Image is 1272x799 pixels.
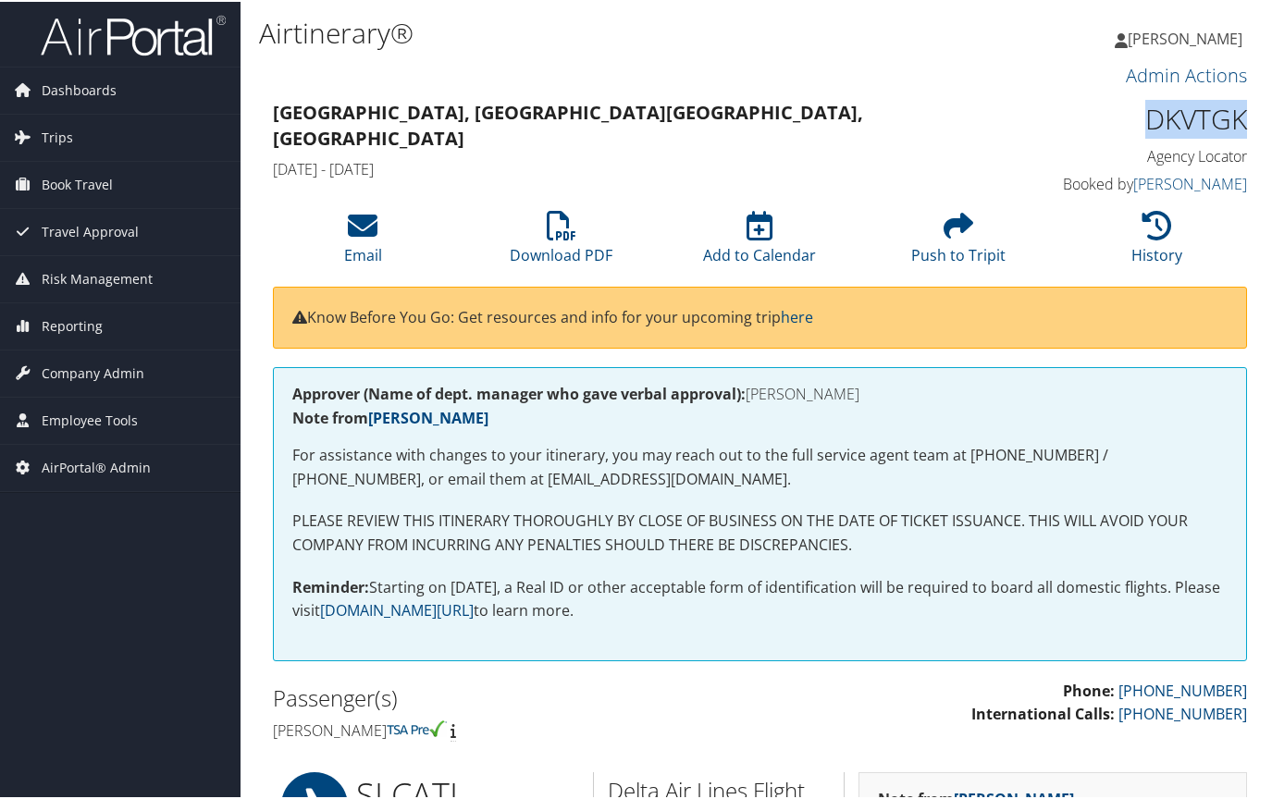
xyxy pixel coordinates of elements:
[292,442,1228,489] p: For assistance with changes to your itinerary, you may reach out to the full service agent team a...
[911,219,1006,264] a: Push to Tripit
[1024,144,1247,165] h4: Agency Locator
[781,305,813,326] a: here
[1128,27,1242,47] span: [PERSON_NAME]
[292,382,746,402] strong: Approver (Name of dept. manager who gave verbal approval):
[1118,702,1247,722] a: [PHONE_NUMBER]
[1126,61,1247,86] a: Admin Actions
[292,575,369,596] strong: Reminder:
[971,702,1115,722] strong: International Calls:
[510,219,612,264] a: Download PDF
[368,406,488,426] a: [PERSON_NAME]
[273,719,747,739] h4: [PERSON_NAME]
[42,160,113,206] span: Book Travel
[42,396,138,442] span: Employee Tools
[42,254,153,301] span: Risk Management
[1115,9,1261,65] a: [PERSON_NAME]
[273,98,863,149] strong: [GEOGRAPHIC_DATA], [GEOGRAPHIC_DATA] [GEOGRAPHIC_DATA], [GEOGRAPHIC_DATA]
[292,574,1228,621] p: Starting on [DATE], a Real ID or other acceptable form of identification will be required to boar...
[42,113,73,159] span: Trips
[1133,172,1247,192] a: [PERSON_NAME]
[42,349,144,395] span: Company Admin
[292,406,488,426] strong: Note from
[320,598,474,619] a: [DOMAIN_NAME][URL]
[42,443,151,489] span: AirPortal® Admin
[1063,679,1115,699] strong: Phone:
[703,219,816,264] a: Add to Calendar
[42,207,139,253] span: Travel Approval
[292,508,1228,555] p: PLEASE REVIEW THIS ITINERARY THOROUGHLY BY CLOSE OF BUSINESS ON THE DATE OF TICKET ISSUANCE. THIS...
[292,385,1228,399] h4: [PERSON_NAME]
[273,157,996,178] h4: [DATE] - [DATE]
[1131,219,1182,264] a: History
[387,719,447,735] img: tsa-precheck.png
[1024,172,1247,192] h4: Booked by
[42,301,103,348] span: Reporting
[42,66,117,112] span: Dashboards
[292,304,1228,328] p: Know Before You Go: Get resources and info for your upcoming trip
[344,219,382,264] a: Email
[1024,98,1247,137] h1: DKVTGK
[259,12,927,51] h1: Airtinerary®
[273,681,747,712] h2: Passenger(s)
[1118,679,1247,699] a: [PHONE_NUMBER]
[41,12,226,55] img: airportal-logo.png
